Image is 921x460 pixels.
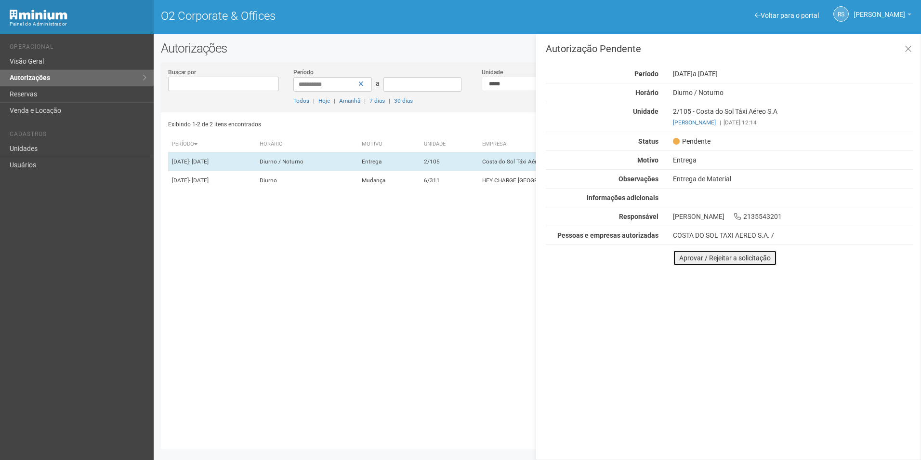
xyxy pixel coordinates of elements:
h1: O2 Corporate & Offices [161,10,530,22]
span: Rayssa Soares Ribeiro [854,1,905,18]
strong: Pessoas e empresas autorizadas [557,231,658,239]
a: RS [833,6,849,22]
strong: Unidade [633,108,658,115]
td: HEY CHARGE [GEOGRAPHIC_DATA] [478,171,673,190]
strong: Período [634,70,658,78]
th: Empresa [478,136,673,152]
div: 2/105 - Costa do Sol Táxi Aéreo S.A [666,107,921,127]
div: COSTA DO SOL TAXI AEREO S.A. / [673,231,913,240]
td: 6/311 [420,171,478,190]
span: - [DATE] [189,177,209,184]
strong: Responsável [619,213,658,220]
div: Entrega [666,156,921,164]
strong: Informações adicionais [587,194,658,202]
span: a [376,80,380,87]
th: Unidade [420,136,478,152]
img: Minium [10,10,67,20]
div: [DATE] [666,69,921,78]
h3: Autorização Pendente [546,44,913,54]
div: [PERSON_NAME] 2135543201 [666,212,921,221]
li: Operacional [10,43,146,54]
label: Unidade [482,68,503,77]
td: Mudança [358,171,420,190]
td: Entrega [358,152,420,171]
th: Horário [256,136,358,152]
button: Aprovar / Rejeitar a solicitação [673,250,777,266]
strong: Horário [635,89,658,96]
a: 30 dias [394,97,413,104]
div: Diurno / Noturno [666,88,921,97]
a: 7 dias [369,97,385,104]
td: Costa do Sol Táxi Aéreo S.A [478,152,673,171]
label: Buscar por [168,68,196,77]
strong: Status [638,137,658,145]
td: [DATE] [168,171,256,190]
th: Motivo [358,136,420,152]
div: [DATE] 12:14 [673,118,913,127]
span: - [DATE] [189,158,209,165]
a: Hoje [318,97,330,104]
div: Painel do Administrador [10,20,146,28]
a: Amanhã [339,97,360,104]
th: Período [168,136,256,152]
a: [PERSON_NAME] [673,119,716,126]
a: Todos [293,97,309,104]
span: Pendente [673,137,710,146]
span: a [DATE] [693,70,718,78]
a: [PERSON_NAME] [854,12,911,20]
td: Diurno [256,171,358,190]
strong: Motivo [637,156,658,164]
span: | [334,97,335,104]
div: Exibindo 1-2 de 2 itens encontrados [168,117,534,132]
td: Diurno / Noturno [256,152,358,171]
label: Período [293,68,314,77]
div: Entrega de Material [666,175,921,183]
span: | [364,97,366,104]
span: | [389,97,390,104]
td: [DATE] [168,152,256,171]
li: Cadastros [10,131,146,141]
td: 2/105 [420,152,478,171]
span: | [313,97,315,104]
a: Voltar para o portal [755,12,819,19]
strong: Observações [618,175,658,183]
span: | [720,119,721,126]
h2: Autorizações [161,41,914,55]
